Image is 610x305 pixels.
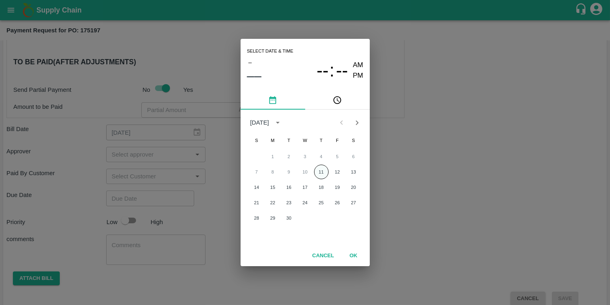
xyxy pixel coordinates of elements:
button: 17 [298,180,312,195]
button: 29 [266,211,280,225]
button: pick time [305,90,370,110]
button: – [247,57,254,68]
button: 28 [249,211,264,225]
button: OK [341,249,367,263]
button: PM [353,70,363,81]
button: 15 [266,180,280,195]
button: 26 [330,195,345,210]
div: [DATE] [250,118,269,127]
span: Select date & time [247,45,293,57]
button: 27 [346,195,361,210]
button: –– [247,68,262,84]
button: Next month [349,115,365,130]
span: – [248,57,252,68]
span: : [329,60,334,81]
button: 16 [282,180,296,195]
button: 20 [346,180,361,195]
button: 22 [266,195,280,210]
span: Friday [330,132,345,148]
button: -- [317,60,329,81]
button: 19 [330,180,345,195]
button: 21 [249,195,264,210]
span: Wednesday [298,132,312,148]
button: -- [336,60,348,81]
span: Sunday [249,132,264,148]
button: calendar view is open, switch to year view [271,116,284,129]
button: 23 [282,195,296,210]
button: Cancel [309,249,337,263]
button: 14 [249,180,264,195]
button: 11 [314,165,329,179]
span: Tuesday [282,132,296,148]
span: Saturday [346,132,361,148]
button: 13 [346,165,361,179]
span: Thursday [314,132,329,148]
button: 30 [282,211,296,225]
button: 12 [330,165,345,179]
button: 25 [314,195,329,210]
button: 24 [298,195,312,210]
button: 18 [314,180,329,195]
span: Monday [266,132,280,148]
button: AM [353,60,363,71]
button: pick date [241,90,305,110]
